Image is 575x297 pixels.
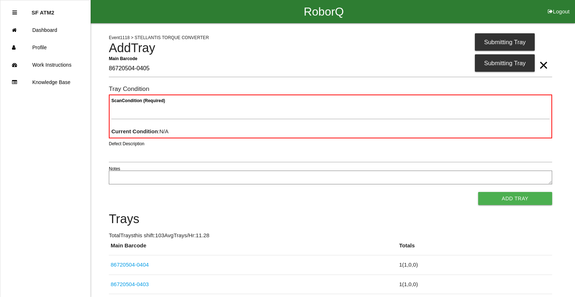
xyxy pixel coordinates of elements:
p: Total Trays this shift: 103 Avg Trays /Hr: 11.28 [109,231,552,240]
div: Close [12,4,17,21]
span: : N/A [111,128,169,134]
span: Event 1118 > STELLANTIS TORQUE CONVERTER [109,35,209,40]
b: Current Condition [111,128,158,134]
td: 1 ( 1 , 0 , 0 ) [397,275,552,294]
button: Add Tray [478,192,552,205]
p: SF ATM2 [32,4,54,16]
th: Main Barcode [109,242,397,255]
a: Dashboard [0,21,90,39]
a: 86720504-0404 [111,262,149,268]
h4: Add Tray [109,41,552,55]
a: Profile [0,39,90,56]
h6: Tray Condition [109,85,552,92]
h4: Trays [109,212,552,226]
a: 86720504-0403 [111,281,149,287]
div: Submitting Tray [475,33,535,51]
label: Notes [109,166,120,172]
td: 1 ( 1 , 0 , 0 ) [397,255,552,275]
a: Knowledge Base [0,74,90,91]
th: Totals [397,242,552,255]
b: Scan Condition (Required) [111,98,165,103]
label: Defect Description [109,141,144,147]
div: Submitting Tray [475,54,535,72]
a: Work Instructions [0,56,90,74]
b: Main Barcode [109,56,137,61]
input: Required [109,60,552,77]
span: Clear Input [539,51,548,65]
